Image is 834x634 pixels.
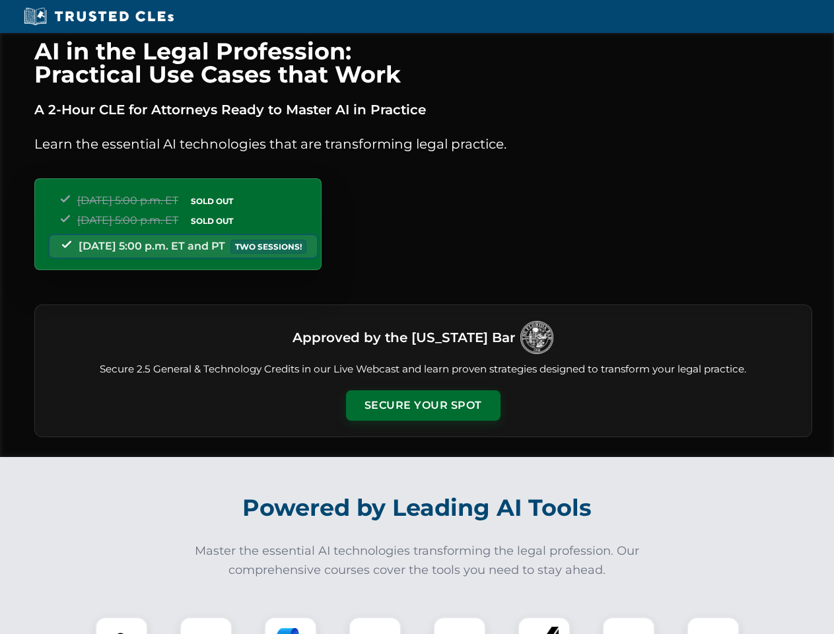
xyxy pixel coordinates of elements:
p: Learn the essential AI technologies that are transforming legal practice. [34,133,812,155]
span: SOLD OUT [186,214,238,228]
h3: Approved by the [US_STATE] Bar [293,326,515,349]
button: Secure Your Spot [346,390,501,421]
img: Trusted CLEs [20,7,178,26]
span: [DATE] 5:00 p.m. ET [77,194,178,207]
p: A 2-Hour CLE for Attorneys Ready to Master AI in Practice [34,99,812,120]
span: [DATE] 5:00 p.m. ET [77,214,178,227]
h2: Powered by Leading AI Tools [52,485,783,531]
p: Secure 2.5 General & Technology Credits in our Live Webcast and learn proven strategies designed ... [51,362,796,377]
p: Master the essential AI technologies transforming the legal profession. Our comprehensive courses... [186,542,648,580]
img: Logo [520,321,553,354]
h1: AI in the Legal Profession: Practical Use Cases that Work [34,40,812,86]
span: SOLD OUT [186,194,238,208]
